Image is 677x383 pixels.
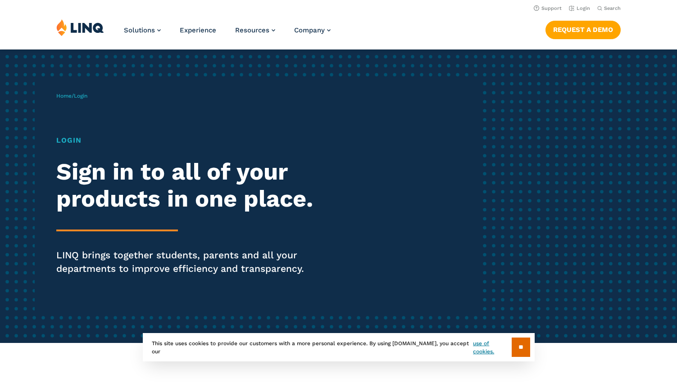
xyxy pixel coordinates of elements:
p: LINQ brings together students, parents and all your departments to improve efficiency and transpa... [56,248,317,275]
h1: Login [56,135,317,146]
a: Support [534,5,562,11]
h2: Sign in to all of your products in one place. [56,158,317,212]
a: Home [56,93,72,99]
span: Login [74,93,87,99]
button: Open Search Bar [597,5,621,12]
nav: Primary Navigation [124,19,331,49]
a: Login [569,5,590,11]
a: Solutions [124,26,161,34]
span: Resources [235,26,269,34]
span: / [56,93,87,99]
span: Company [294,26,325,34]
span: Search [604,5,621,11]
nav: Button Navigation [545,19,621,39]
a: Resources [235,26,275,34]
a: Experience [180,26,216,34]
a: use of cookies. [473,339,511,356]
span: Solutions [124,26,155,34]
a: Request a Demo [545,21,621,39]
a: Company [294,26,331,34]
div: This site uses cookies to provide our customers with a more personal experience. By using [DOMAIN... [143,333,535,361]
img: LINQ | K‑12 Software [56,19,104,36]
